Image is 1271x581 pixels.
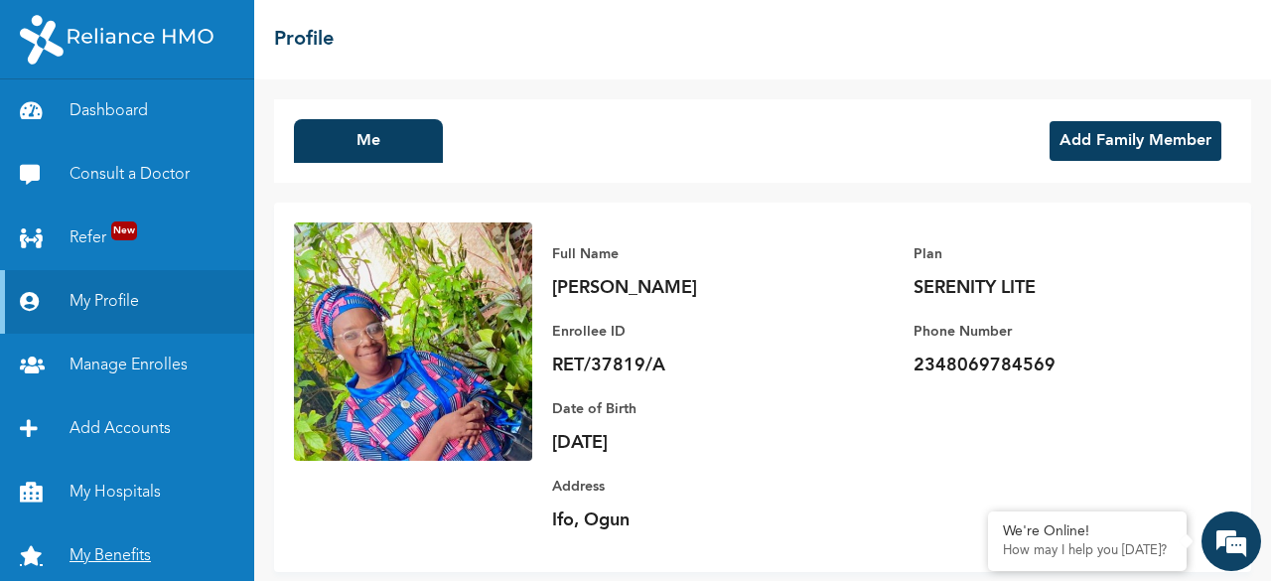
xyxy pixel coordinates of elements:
span: We're online! [115,185,274,385]
img: Enrollee [294,222,532,461]
p: Plan [914,242,1192,266]
div: Minimize live chat window [326,10,373,58]
img: d_794563401_company_1708531726252_794563401 [37,99,80,149]
p: Full Name [552,242,830,266]
img: RelianceHMO's Logo [20,15,213,65]
p: Date of Birth [552,397,830,421]
div: We're Online! [1003,523,1172,540]
div: Chat with us now [103,111,334,137]
p: Ifo, Ogun [552,508,830,532]
textarea: Type your message and hit 'Enter' [10,411,378,481]
span: New [111,221,137,240]
button: Me [294,119,443,163]
div: FAQs [195,481,379,542]
h2: Profile [274,25,334,55]
p: Phone Number [914,320,1192,344]
p: 2348069784569 [914,354,1192,377]
p: Address [552,475,830,499]
p: [PERSON_NAME] [552,276,830,300]
p: RET/37819/A [552,354,830,377]
p: Enrollee ID [552,320,830,344]
button: Add Family Member [1050,121,1221,161]
span: Conversation [10,515,195,529]
p: [DATE] [552,431,830,455]
p: How may I help you today? [1003,543,1172,559]
p: SERENITY LITE [914,276,1192,300]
